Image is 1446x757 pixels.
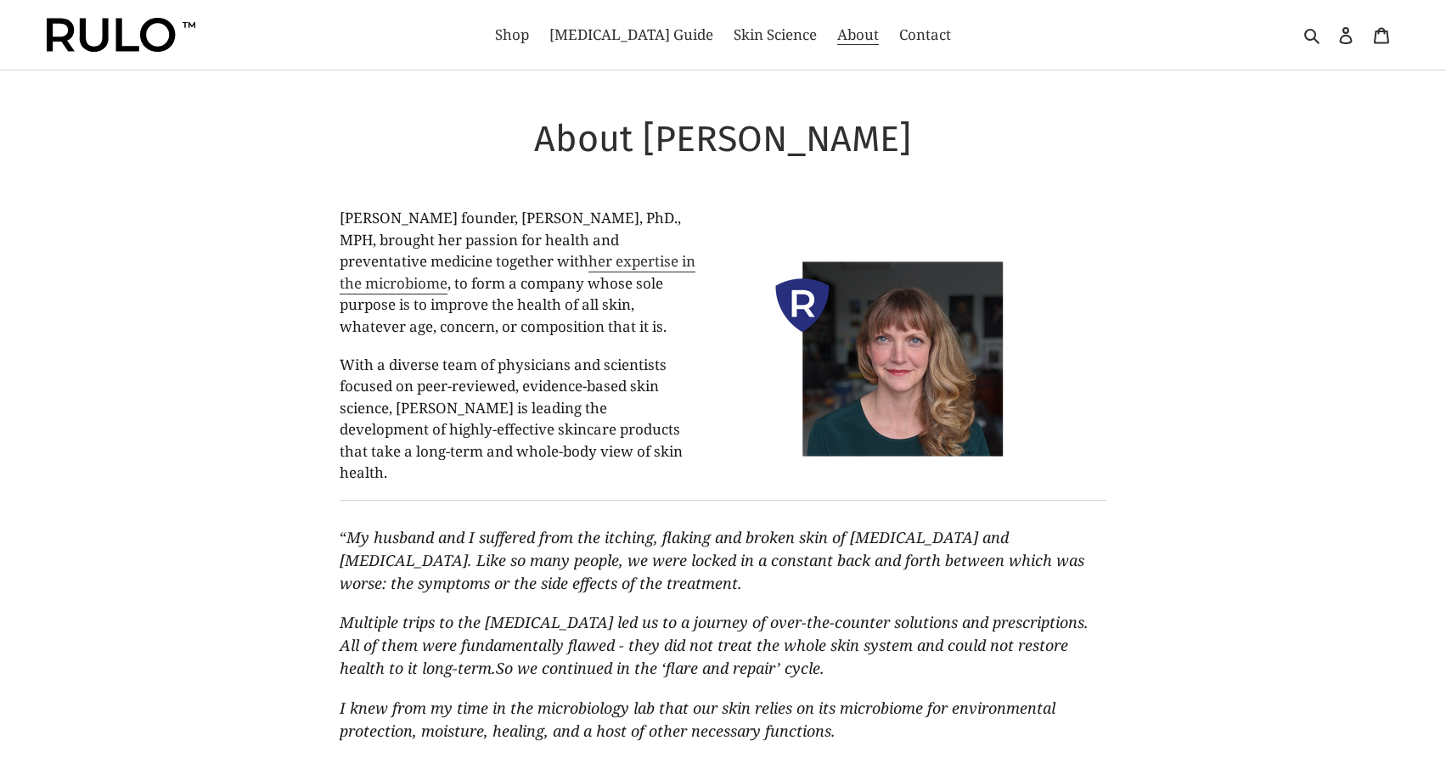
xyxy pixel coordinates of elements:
[549,25,713,45] span: [MEDICAL_DATA] Guide
[340,527,346,547] span: “
[340,251,695,294] a: her expertise in the microbiome
[891,21,959,48] a: Contact
[340,355,683,483] span: With a diverse team of physicians and scientists focused on peer-reviewed, evidence-based skin sc...
[487,21,537,48] a: Shop
[734,25,817,45] span: Skin Science
[495,25,529,45] span: Shop
[340,117,1106,161] h1: About [PERSON_NAME]
[496,658,824,678] span: So we continued in the ‘flare and repair’ cycle.
[829,21,887,48] a: About
[340,612,1089,678] span: Multiple trips to the [MEDICAL_DATA] led us to a journey of over-the-counter solutions and prescr...
[340,527,1084,593] span: My husband and I suffered from the itching, flaking and broken skin of [MEDICAL_DATA] and [MEDICA...
[699,207,1106,498] img: Dr. Nicole Scott, Founder of Rulo Skin
[837,25,879,45] span: About
[725,21,825,48] a: Skin Science
[340,208,695,336] span: [PERSON_NAME] founder, [PERSON_NAME], PhD., MPH, brought her passion for health and preventative ...
[541,21,722,48] a: [MEDICAL_DATA] Guide
[899,25,951,45] span: Contact
[47,18,195,52] img: Rulo™ Skin
[340,698,1055,741] span: I knew from my time in the microbiology lab that our skin relies on its microbiome for environmen...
